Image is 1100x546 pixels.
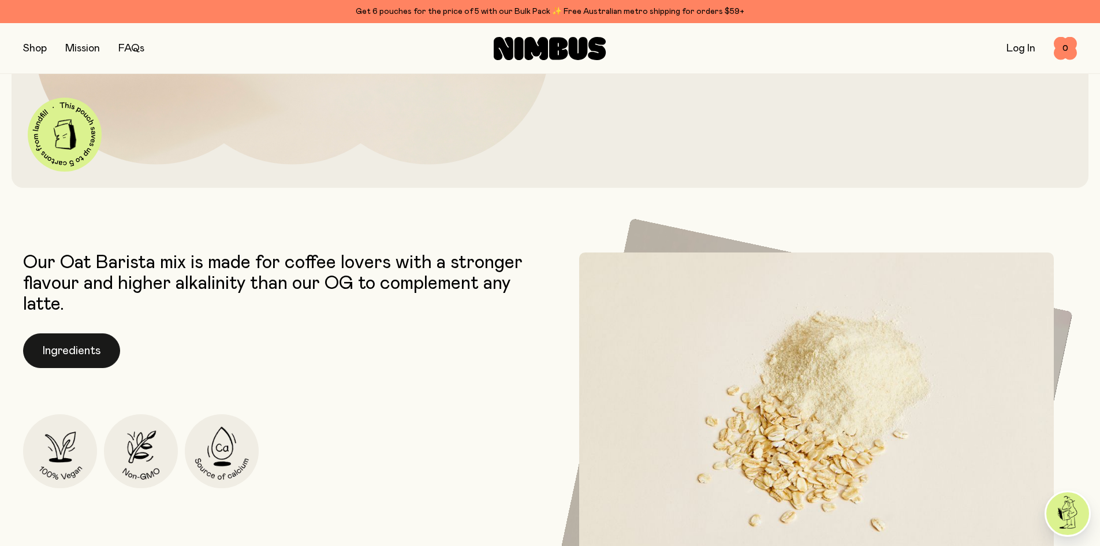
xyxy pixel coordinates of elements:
a: FAQs [118,43,144,54]
button: 0 [1054,37,1077,60]
button: Ingredients [23,333,120,368]
a: Mission [65,43,100,54]
p: Our Oat Barista mix is made for coffee lovers with a stronger flavour and higher alkalinity than ... [23,252,545,315]
a: Log In [1006,43,1035,54]
div: Get 6 pouches for the price of 5 with our Bulk Pack ✨ Free Australian metro shipping for orders $59+ [23,5,1077,18]
img: agent [1046,492,1089,535]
